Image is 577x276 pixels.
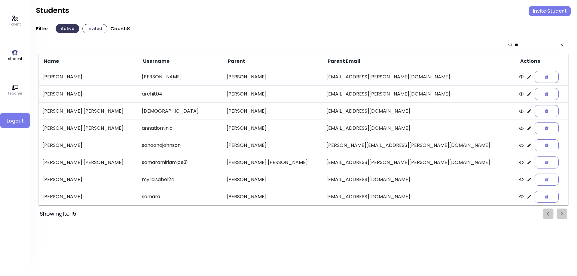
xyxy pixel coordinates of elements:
[8,84,22,96] a: teacher
[142,58,169,65] span: Username
[519,58,540,65] span: Actions
[39,68,139,85] td: [PERSON_NAME]
[82,24,107,33] button: Invited
[138,137,223,154] td: sahaanajohnson
[39,85,139,102] td: [PERSON_NAME]
[9,15,21,27] a: Parent
[40,210,76,218] div: Showing 1 to 15
[543,208,567,219] ul: Pagination
[223,137,322,154] td: [PERSON_NAME]
[323,171,515,188] td: [EMAIL_ADDRESS][DOMAIN_NAME]
[138,188,223,205] td: samara
[110,26,130,32] p: Count: 8
[529,6,571,16] button: Invite Student
[138,171,223,188] td: myraisabel24
[8,56,22,62] p: student
[326,58,360,65] span: Parent Email
[323,188,515,205] td: [EMAIL_ADDRESS][DOMAIN_NAME]
[42,58,59,65] span: Name
[223,188,322,205] td: [PERSON_NAME]
[227,58,245,65] span: Parent
[39,137,139,154] td: [PERSON_NAME]
[138,85,223,102] td: archit04
[223,102,322,120] td: [PERSON_NAME]
[323,85,515,102] td: [EMAIL_ADDRESS][PERSON_NAME][DOMAIN_NAME]
[223,171,322,188] td: [PERSON_NAME]
[39,171,139,188] td: [PERSON_NAME]
[39,120,139,137] td: [PERSON_NAME] [PERSON_NAME]
[56,24,79,33] button: Active
[138,120,223,137] td: annadominic
[8,91,22,96] p: teacher
[323,120,515,137] td: [EMAIL_ADDRESS][DOMAIN_NAME]
[138,154,223,171] td: samaramiriamjoe31
[39,154,139,171] td: [PERSON_NAME] [PERSON_NAME]
[223,120,322,137] td: [PERSON_NAME]
[8,50,22,62] a: student
[138,68,223,85] td: [PERSON_NAME]
[223,154,322,171] td: [PERSON_NAME] [PERSON_NAME]
[223,68,322,85] td: [PERSON_NAME]
[323,68,515,85] td: [EMAIL_ADDRESS][PERSON_NAME][DOMAIN_NAME]
[36,26,50,32] p: Filter:
[36,6,69,15] h2: Students
[9,22,21,27] p: Parent
[39,188,139,205] td: [PERSON_NAME]
[138,102,223,120] td: [DEMOGRAPHIC_DATA]
[39,102,139,120] td: [PERSON_NAME] [PERSON_NAME]
[323,137,515,154] td: [PERSON_NAME][EMAIL_ADDRESS][PERSON_NAME][DOMAIN_NAME]
[223,85,322,102] td: [PERSON_NAME]
[323,154,515,171] td: [EMAIL_ADDRESS][PERSON_NAME][PERSON_NAME][DOMAIN_NAME]
[323,102,515,120] td: [EMAIL_ADDRESS][DOMAIN_NAME]
[5,117,25,125] span: Logout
